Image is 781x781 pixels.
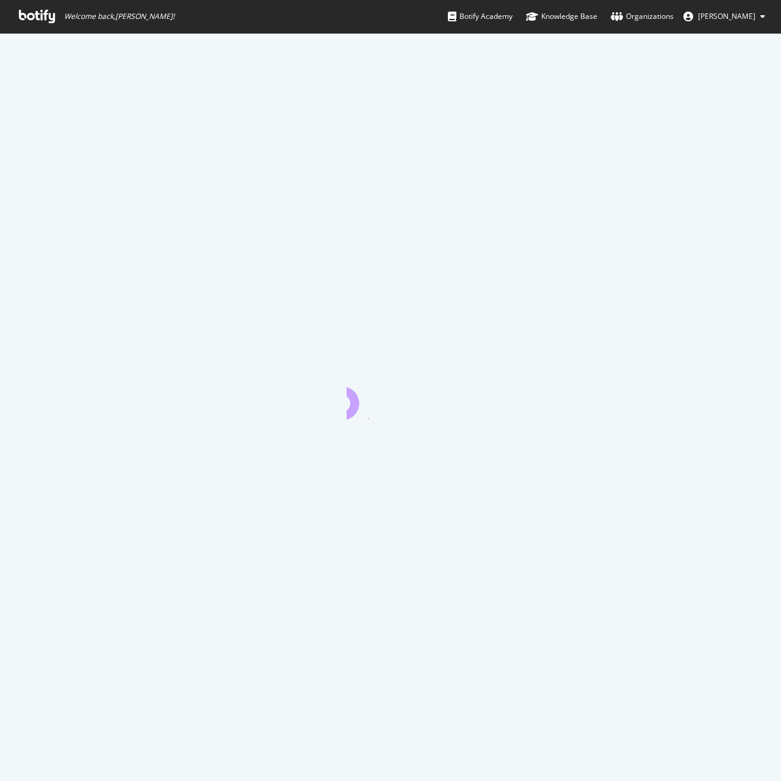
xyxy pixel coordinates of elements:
div: Knowledge Base [526,10,597,23]
button: [PERSON_NAME] [674,7,775,26]
div: animation [347,376,434,419]
span: Welcome back, [PERSON_NAME] ! [64,12,175,21]
span: Aja Frost [698,11,755,21]
div: Botify Academy [448,10,513,23]
div: Organizations [611,10,674,23]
